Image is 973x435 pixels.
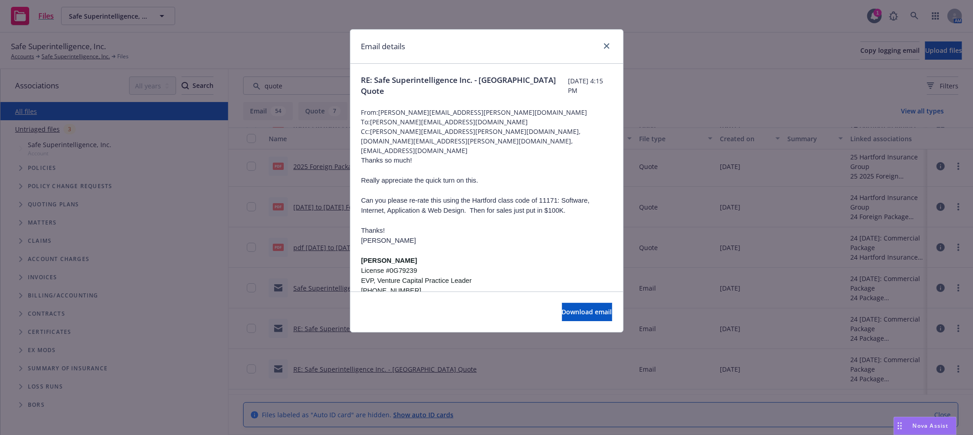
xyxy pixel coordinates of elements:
span: Can you please re-rate this using the Hartford class code of 11171: Software, Internet, Applicati... [361,197,590,214]
span: Nova Assist [913,422,949,430]
h1: Email details [361,41,406,52]
span: RE: Safe Superintelligence Inc. - [GEOGRAPHIC_DATA] Quote [361,75,568,97]
button: Nova Assist [894,417,957,435]
span: [PERSON_NAME] [361,257,417,264]
span: [PHONE_NUMBER] [361,287,421,294]
span: Thanks so much! [361,157,412,164]
span: License #0G79239 [361,267,417,274]
span: Thanks! [361,227,385,234]
span: [PERSON_NAME] [361,237,416,244]
span: From: [PERSON_NAME][EMAIL_ADDRESS][PERSON_NAME][DOMAIN_NAME] [361,107,612,117]
a: close [601,41,612,51]
span: To: [PERSON_NAME][EMAIL_ADDRESS][DOMAIN_NAME] [361,117,612,127]
button: Download email [562,303,612,321]
span: EVP, Venture Capital Practice Leader [361,277,472,284]
span: Really appreciate the quick turn on this. [361,177,479,184]
span: [DATE] 4:15 PM [568,76,612,95]
span: Download email [562,307,612,316]
span: Cc: [PERSON_NAME][EMAIL_ADDRESS][PERSON_NAME][DOMAIN_NAME],[DOMAIN_NAME][EMAIL_ADDRESS][PERSON_NA... [361,127,612,155]
div: Drag to move [894,417,905,435]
